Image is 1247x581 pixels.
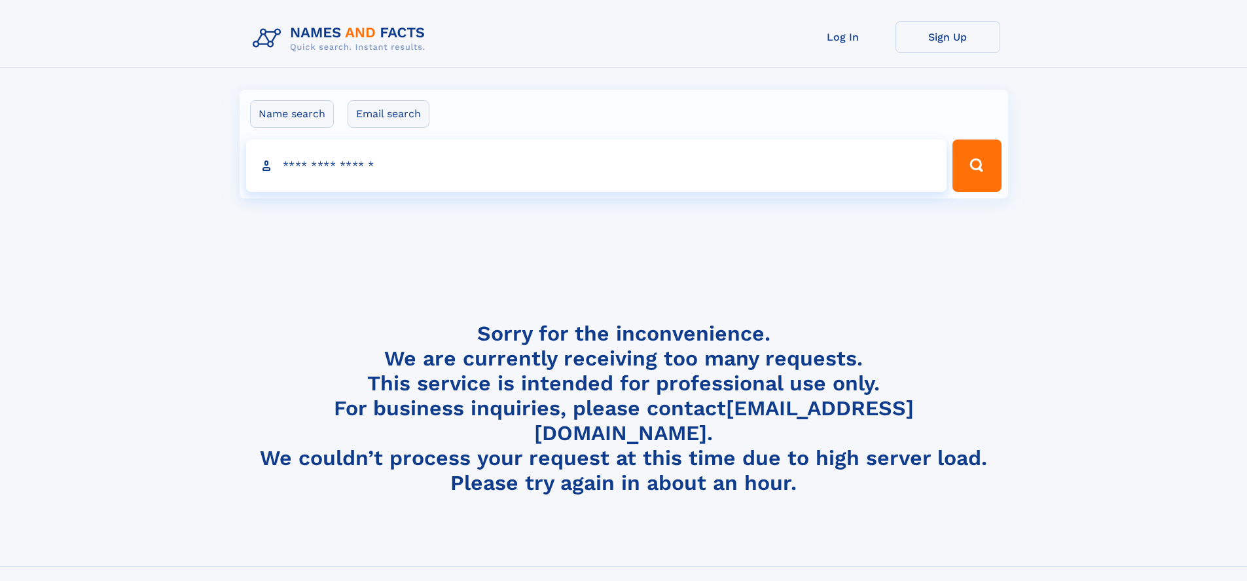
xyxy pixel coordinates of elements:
[534,396,914,445] a: [EMAIL_ADDRESS][DOMAIN_NAME]
[791,21,895,53] a: Log In
[247,321,1000,496] h4: Sorry for the inconvenience. We are currently receiving too many requests. This service is intend...
[247,21,436,56] img: Logo Names and Facts
[246,140,947,192] input: search input
[895,21,1000,53] a: Sign Up
[250,100,334,128] label: Name search
[348,100,429,128] label: Email search
[952,140,1001,192] button: Search Button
